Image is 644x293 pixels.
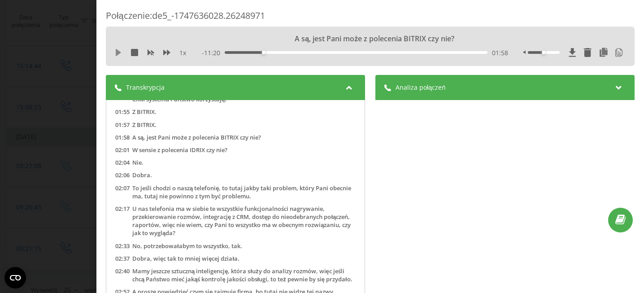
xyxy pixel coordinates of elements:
[115,242,130,250] div: 02:33
[115,171,130,179] div: 02:06
[115,146,130,154] div: 02:01
[115,133,130,141] div: 01:58
[132,133,261,141] div: A są, jest Pani może z polecenia BITRIX czy nie?
[262,51,265,54] div: Accessibility label
[132,121,157,129] div: Z BITRIX.
[132,205,356,237] div: U nas telefonia ma w siebie te wszystkie funkcjonalności nagrywanie, przekierowanie rozmów, integ...
[115,108,130,116] div: 01:55
[492,48,508,57] span: 01:58
[164,34,576,44] div: A są, jest Pani może z polecenia BITRIX czy nie?
[202,48,225,57] span: - 11:20
[115,254,130,262] div: 02:37
[132,146,227,154] div: W sensie z polecenia IDRIX czy nie?
[132,242,242,250] div: No, potrzebowałabym to wszystko, tak.
[396,83,446,92] span: Analiza połączeń
[4,267,26,289] button: Open CMP widget
[126,83,165,92] span: Transkrypcja
[115,121,130,129] div: 01:57
[132,158,144,166] div: Nie.
[132,184,356,200] div: To jeśli chodzi o naszą telefonię, to tutaj jakby taki problem, który Pani obecnie ma, tutaj nie ...
[115,158,130,166] div: 02:04
[132,267,356,283] div: Mamy jeszcze sztuczną inteligencję, która służy do analizy rozmów, więc jeśli chcą Państwo mieć j...
[132,108,157,116] div: Z BITRIX.
[179,48,186,57] span: 1 x
[132,171,152,179] div: Dobra.
[115,267,130,275] div: 02:40
[115,205,130,213] div: 02:17
[106,9,635,27] div: Połączenie : de5_-1747636028.26248971
[542,51,546,54] div: Accessibility label
[132,254,239,262] div: Dobra, więc tak to mniej więcej działa.
[115,184,130,192] div: 02:07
